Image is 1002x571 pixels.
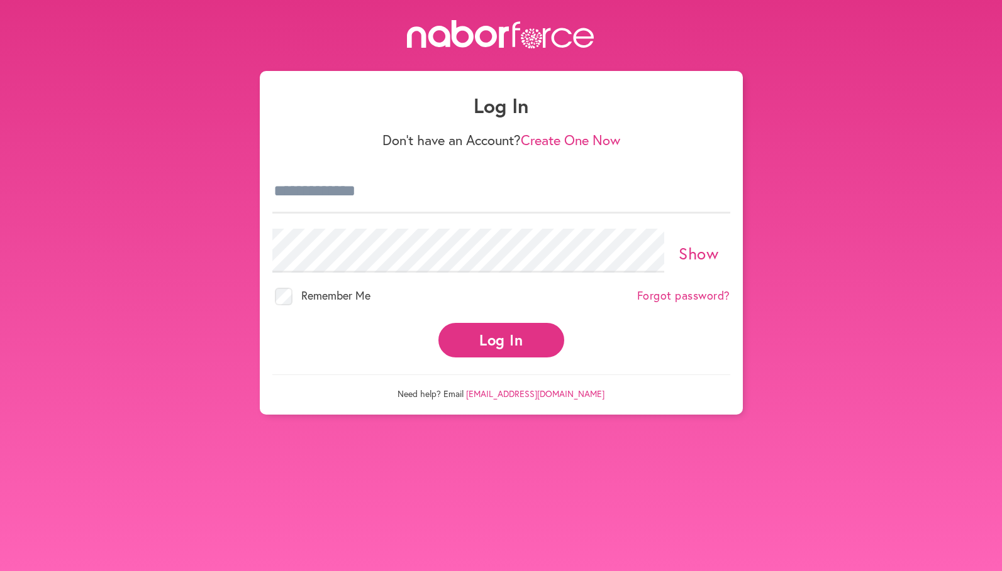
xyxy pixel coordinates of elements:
span: Remember Me [301,288,370,303]
a: [EMAIL_ADDRESS][DOMAIN_NAME] [466,388,604,400]
button: Log In [438,323,564,357]
h1: Log In [272,94,730,117]
a: Create One Now [521,131,620,149]
p: Need help? Email [272,374,730,400]
p: Don't have an Account? [272,132,730,148]
a: Forgot password? [637,289,730,303]
a: Show [679,242,718,264]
